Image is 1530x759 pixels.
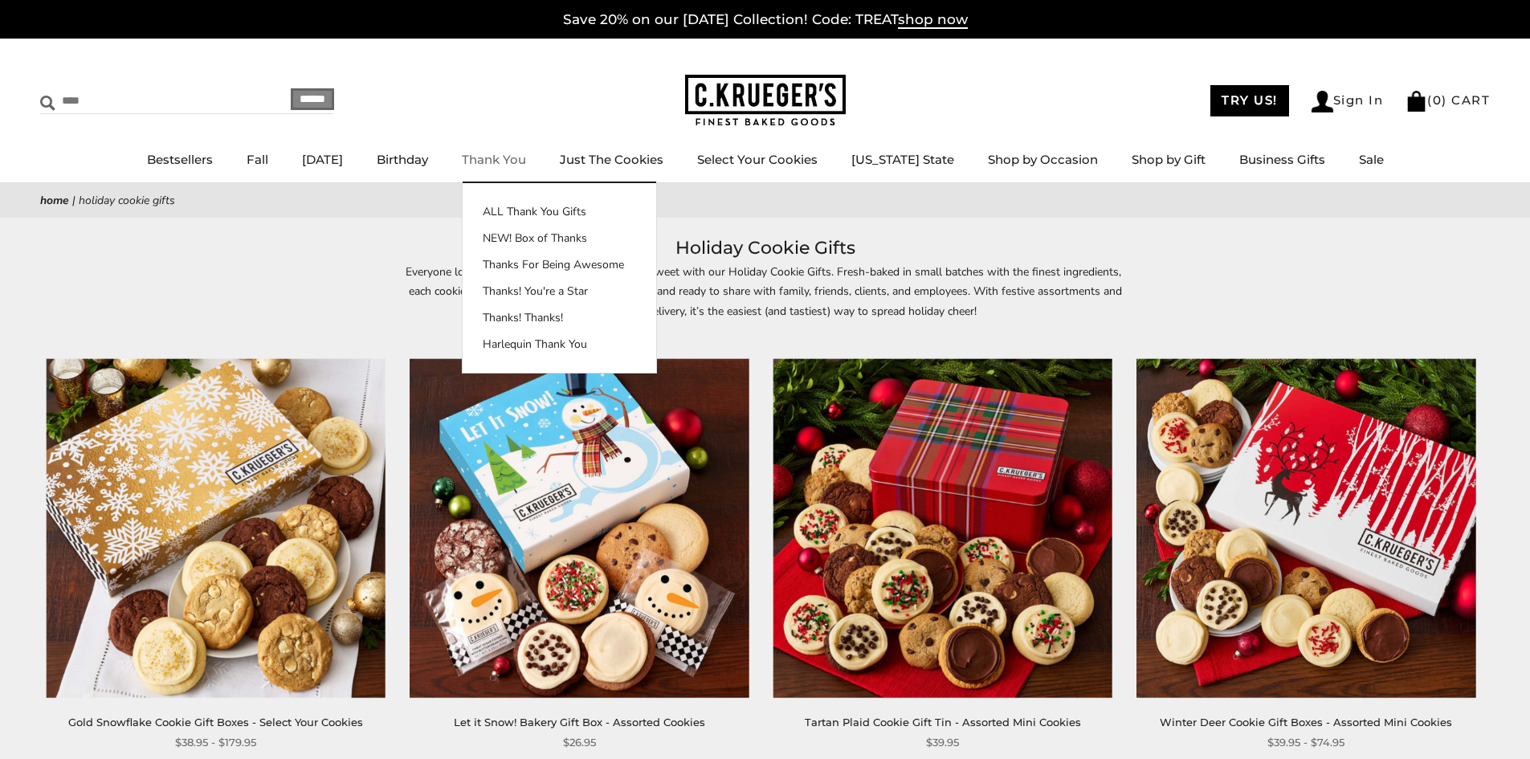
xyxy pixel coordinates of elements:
[1267,734,1344,751] span: $39.95 - $74.95
[463,336,656,353] a: Harlequin Thank You
[926,734,959,751] span: $39.95
[1312,91,1384,112] a: Sign In
[560,152,663,167] a: Just The Cookies
[1312,91,1333,112] img: Account
[463,256,656,273] a: Thanks For Being Awesome
[40,193,69,208] a: Home
[377,152,428,167] a: Birthday
[40,88,231,113] input: Search
[463,203,656,220] a: ALL Thank You Gifts
[463,283,656,300] a: Thanks! You're a Star
[563,734,596,751] span: $26.95
[1406,92,1490,108] a: (0) CART
[147,152,213,167] a: Bestsellers
[1406,91,1427,112] img: Bag
[410,358,749,697] img: Let it Snow! Bakery Gift Box - Assorted Cookies
[462,152,526,167] a: Thank You
[563,11,968,29] a: Save 20% on our [DATE] Collection! Code: TREATshop now
[68,716,363,728] a: Gold Snowflake Cookie Gift Boxes - Select Your Cookies
[773,358,1112,697] img: Tartan Plaid Cookie Gift Tin - Assorted Mini Cookies
[1433,92,1442,108] span: 0
[1239,152,1325,167] a: Business Gifts
[79,193,175,208] span: Holiday Cookie Gifts
[685,75,846,127] img: C.KRUEGER'S
[1160,716,1452,728] a: Winter Deer Cookie Gift Boxes - Assorted Mini Cookies
[396,263,1135,342] p: Everyone loves cookies! Make the holidays extra sweet with our Holiday Cookie Gifts. Fresh-baked ...
[72,193,75,208] span: |
[697,152,818,167] a: Select Your Cookies
[40,96,55,111] img: Search
[1359,152,1384,167] a: Sale
[805,716,1081,728] a: Tartan Plaid Cookie Gift Tin - Assorted Mini Cookies
[463,309,656,326] a: Thanks! Thanks!
[47,358,386,697] img: Gold Snowflake Cookie Gift Boxes - Select Your Cookies
[1210,85,1289,116] a: TRY US!
[175,734,256,751] span: $38.95 - $179.95
[454,716,705,728] a: Let it Snow! Bakery Gift Box - Assorted Cookies
[247,152,268,167] a: Fall
[64,234,1466,263] h1: Holiday Cookie Gifts
[463,230,656,247] a: NEW! Box of Thanks
[1132,152,1206,167] a: Shop by Gift
[988,152,1098,167] a: Shop by Occasion
[851,152,954,167] a: [US_STATE] State
[302,152,343,167] a: [DATE]
[1136,358,1475,697] img: Winter Deer Cookie Gift Boxes - Assorted Mini Cookies
[40,191,1490,210] nav: breadcrumbs
[898,11,968,29] span: shop now
[13,698,166,746] iframe: Sign Up via Text for Offers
